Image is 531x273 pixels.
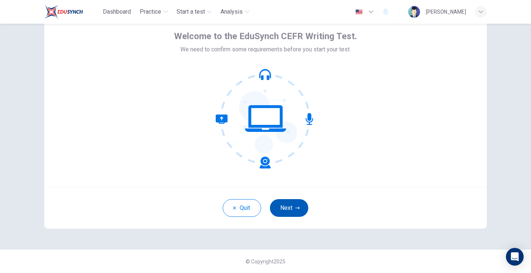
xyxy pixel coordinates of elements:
button: Start a test [174,5,215,18]
img: Profile picture [408,6,420,18]
button: Analysis [218,5,252,18]
img: en [354,9,364,15]
span: Welcome to the EduSynch CEFR Writing Test. [174,30,357,42]
a: EduSynch logo [44,4,100,19]
span: We need to confirm some requirements before you start your test. [180,45,351,54]
div: Open Intercom Messenger [506,248,524,266]
img: EduSynch logo [44,4,83,19]
span: © Copyright 2025 [246,259,285,265]
span: Start a test [177,7,205,16]
span: Analysis [221,7,243,16]
button: Quit [223,199,261,217]
button: Practice [137,5,171,18]
button: Next [270,199,308,217]
span: Practice [140,7,161,16]
button: Dashboard [100,5,134,18]
div: [PERSON_NAME] [426,7,466,16]
span: Dashboard [103,7,131,16]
